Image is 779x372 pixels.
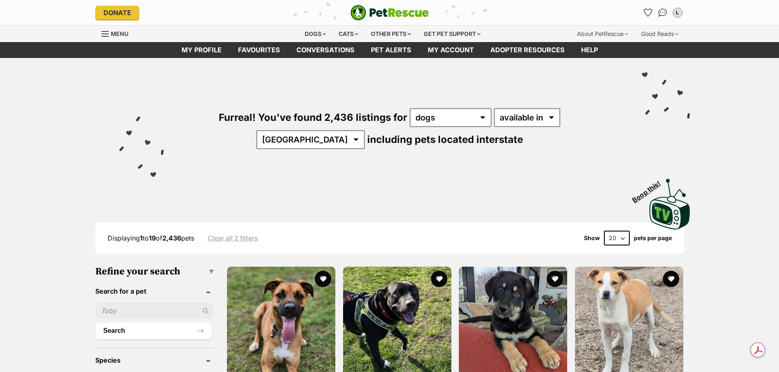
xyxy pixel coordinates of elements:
[208,234,258,242] a: Clear all 2 filters
[219,111,407,123] span: Furreal! You've found 2,436 listings for
[315,271,331,287] button: favourite
[656,6,669,19] a: Conversations
[631,174,668,204] span: Boop this!
[101,26,134,40] a: Menu
[350,5,429,20] a: PetRescue
[482,42,573,58] a: Adopter resources
[663,271,679,287] button: favourite
[230,42,288,58] a: Favourites
[367,134,523,145] span: including pets located interstate
[162,234,181,242] strong: 2,436
[350,5,429,20] img: logo-e224e6f780fb5917bec1dbf3a21bbac754714ae5b6737aabdf751b685950b380.svg
[95,303,214,319] input: Toby
[571,26,634,42] div: About PetRescue
[547,271,563,287] button: favourite
[418,26,486,42] div: Get pet support
[642,6,655,19] a: Favourites
[431,271,447,287] button: favourite
[642,6,684,19] ul: Account quick links
[649,179,690,229] img: PetRescue TV logo
[363,42,420,58] a: Pet alerts
[420,42,482,58] a: My account
[635,26,684,42] div: Good Reads
[333,26,364,42] div: Cats
[95,323,212,339] button: Search
[658,9,667,17] img: chat-41dd97257d64d25036548639549fe6c8038ab92f7586957e7f3b1b290dea8141.svg
[584,235,600,241] span: Show
[299,26,332,42] div: Dogs
[149,234,156,242] strong: 19
[95,266,214,277] h3: Refine your search
[573,42,606,58] a: Help
[649,172,690,231] a: Boop this!
[288,42,363,58] a: conversations
[673,9,682,17] div: L
[111,30,128,37] span: Menu
[95,356,214,364] header: Species
[95,6,139,20] a: Donate
[634,235,672,241] label: pets per page
[365,26,417,42] div: Other pets
[95,287,214,295] header: Search for a pet
[671,6,684,19] button: My account
[173,42,230,58] a: My profile
[140,234,143,242] strong: 1
[108,234,194,242] span: Displaying to of pets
